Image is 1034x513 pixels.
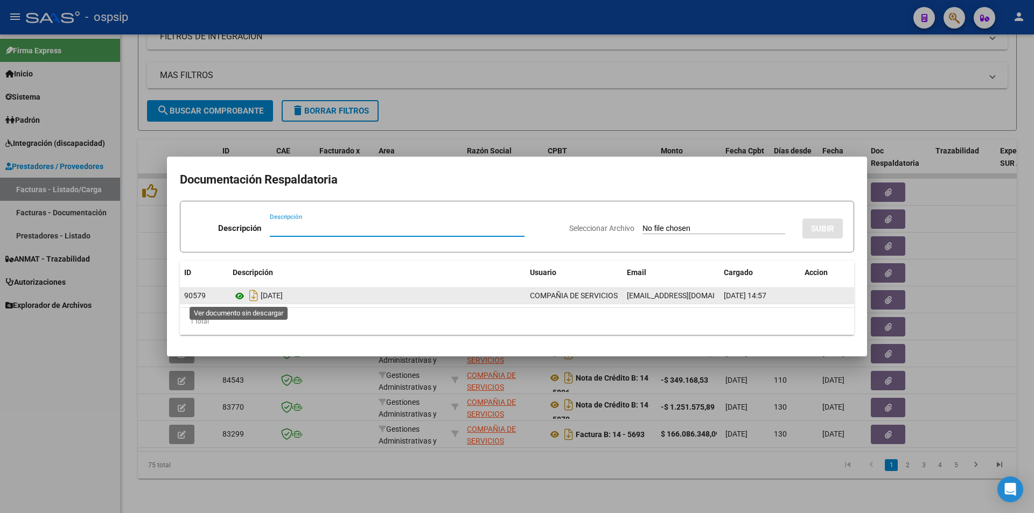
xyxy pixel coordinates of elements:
[526,261,623,284] datatable-header-cell: Usuario
[724,268,753,277] span: Cargado
[233,287,521,304] div: [DATE]
[997,476,1023,502] div: Open Intercom Messenger
[623,261,719,284] datatable-header-cell: Email
[724,291,766,300] span: [DATE] 14:57
[811,224,834,234] span: SUBIR
[569,224,634,233] span: Seleccionar Archivo
[719,261,800,284] datatable-header-cell: Cargado
[805,268,828,277] span: Accion
[180,261,228,284] datatable-header-cell: ID
[802,219,843,238] button: SUBIR
[627,291,746,300] span: [EMAIL_ADDRESS][DOMAIN_NAME]
[247,287,261,304] i: Descargar documento
[800,261,854,284] datatable-header-cell: Accion
[180,170,854,190] h2: Documentación Respaldatoria
[627,268,646,277] span: Email
[184,268,191,277] span: ID
[218,222,261,235] p: Descripción
[530,268,556,277] span: Usuario
[184,291,206,300] span: 90579
[180,308,854,335] div: 1 total
[228,261,526,284] datatable-header-cell: Descripción
[530,291,683,300] span: COMPAÑIA DE SERVICIOS FARMACEUTICOS .
[233,268,273,277] span: Descripción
